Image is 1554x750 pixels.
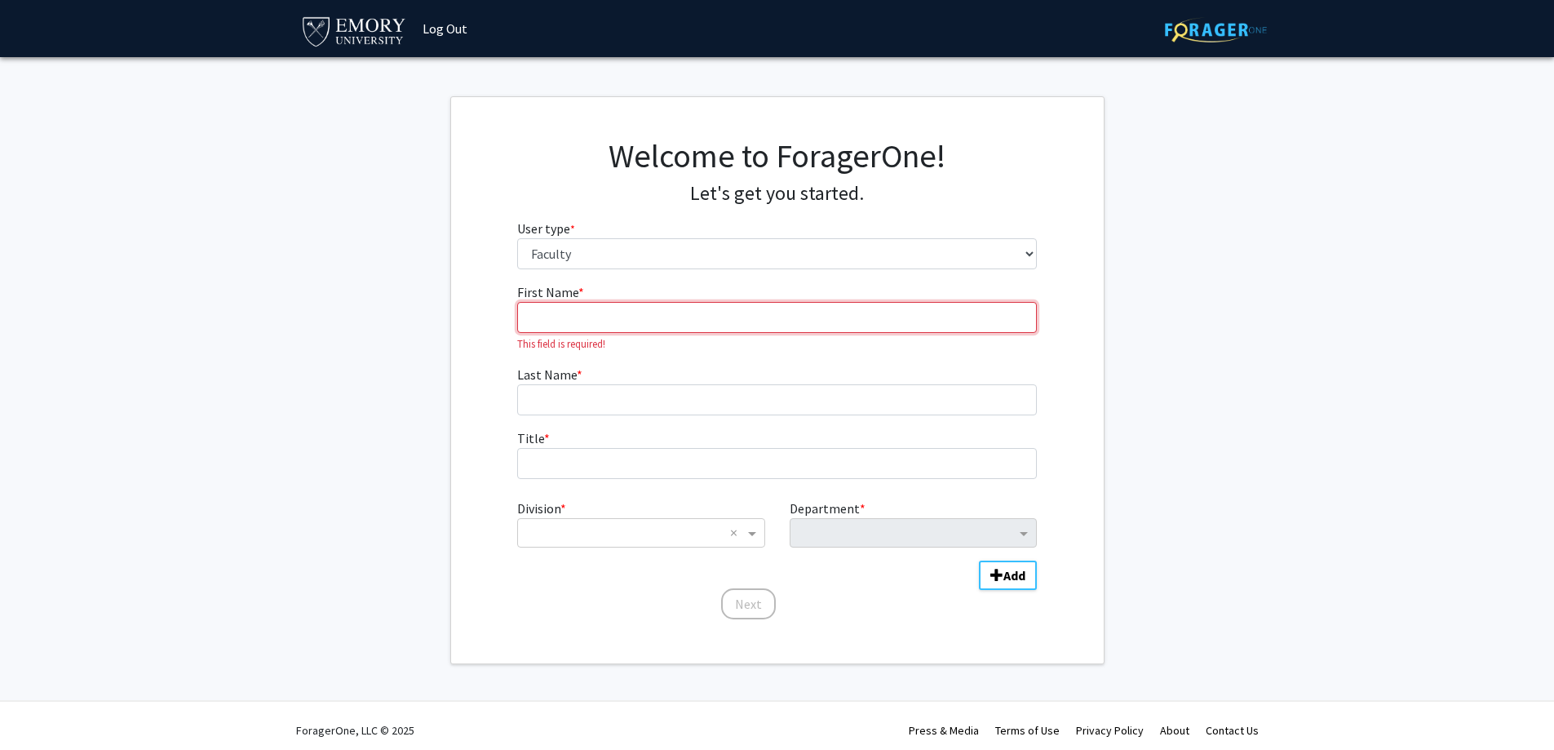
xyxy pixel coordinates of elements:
[12,677,69,738] iframe: Chat
[909,723,979,738] a: Press & Media
[517,518,764,548] ng-select: Division
[300,12,409,49] img: Emory University Logo
[730,523,744,543] span: Clear all
[1165,17,1267,42] img: ForagerOne Logo
[1076,723,1144,738] a: Privacy Policy
[777,499,1049,548] div: Department
[517,219,575,238] label: User type
[1160,723,1189,738] a: About
[517,336,1037,352] p: This field is required!
[721,588,776,619] button: Next
[505,499,777,548] div: Division
[517,430,544,446] span: Title
[1206,723,1259,738] a: Contact Us
[1003,567,1025,584] b: Add
[517,182,1037,206] h4: Let's get you started.
[979,561,1037,590] button: Add Division/Department
[517,284,578,300] span: First Name
[790,518,1037,548] ng-select: Department
[517,136,1037,175] h1: Welcome to ForagerOne!
[517,366,577,383] span: Last Name
[995,723,1060,738] a: Terms of Use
